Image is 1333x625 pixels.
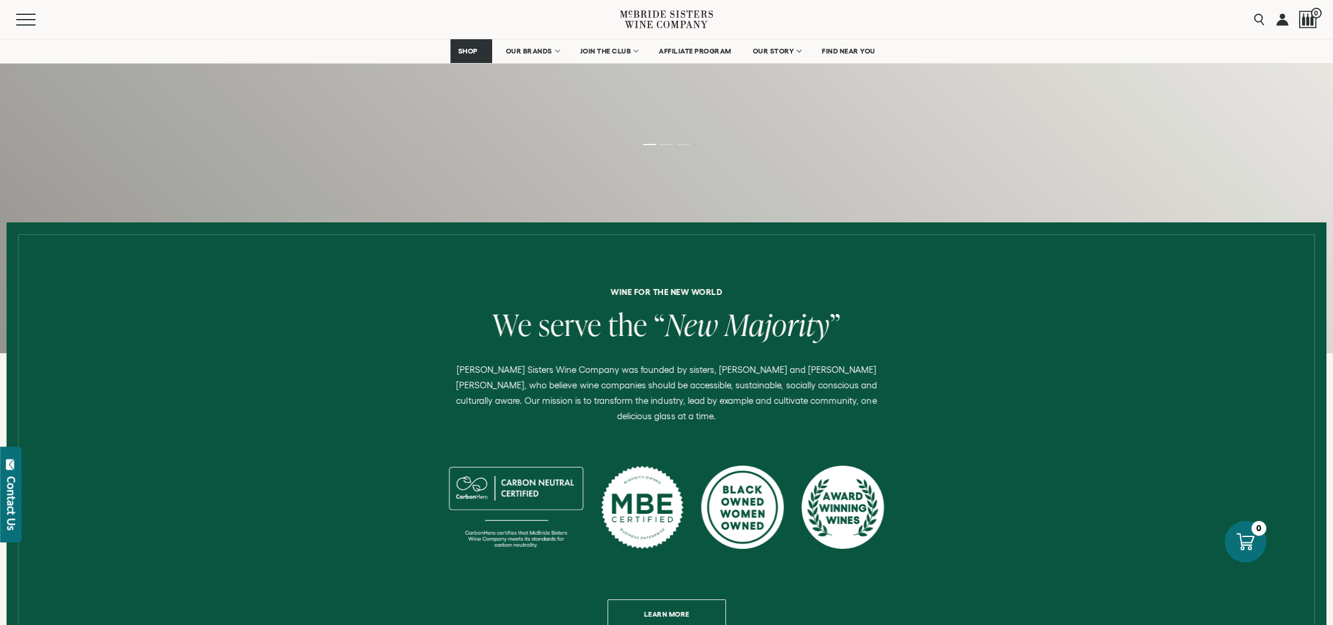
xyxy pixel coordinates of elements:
span: OUR STORY [753,47,794,55]
a: SHOP [450,39,492,63]
span: serve [539,304,602,345]
span: SHOP [458,47,478,55]
span: the [608,304,647,345]
div: Contact Us [5,476,17,530]
span: Majority [725,304,830,345]
a: OUR BRANDS [498,39,567,63]
span: ” [830,304,841,345]
h6: Wine for the new world [204,288,1129,296]
span: New [665,304,718,345]
span: FIND NEAR YOU [822,47,875,55]
span: 0 [1311,8,1322,18]
span: AFFILIATE PROGRAM [659,47,731,55]
a: FIND NEAR YOU [814,39,883,63]
li: Page dot 1 [643,144,656,145]
button: Mobile Menu Trigger [16,14,59,26]
a: JOIN THE CLUB [572,39,646,63]
span: We [492,304,531,345]
div: 0 [1251,521,1266,536]
p: [PERSON_NAME] Sisters Wine Company was founded by sisters, [PERSON_NAME] and [PERSON_NAME] [PERSO... [445,362,888,424]
a: OUR STORY [745,39,809,63]
span: JOIN THE CLUB [580,47,631,55]
span: OUR BRANDS [506,47,552,55]
a: AFFILIATE PROGRAM [651,39,739,63]
li: Page dot 2 [660,144,673,145]
li: Page dot 3 [677,144,690,145]
span: “ [654,304,665,345]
